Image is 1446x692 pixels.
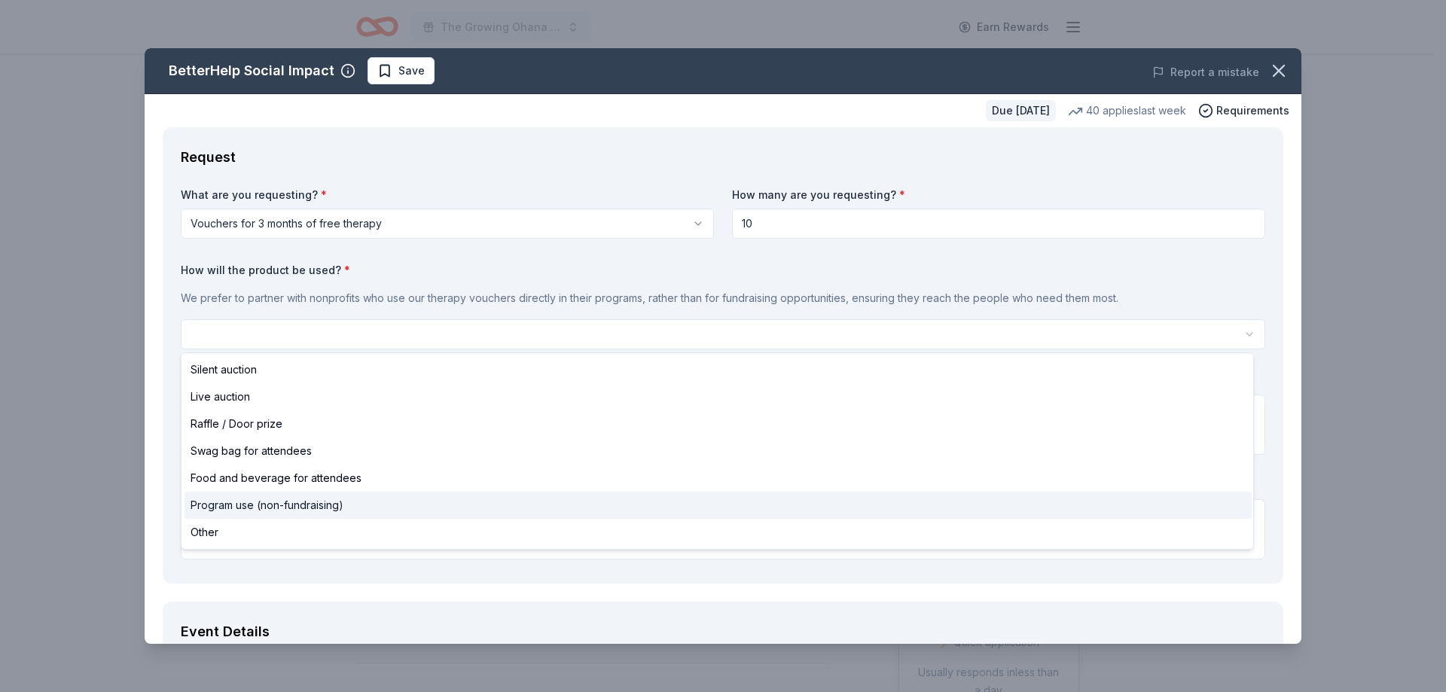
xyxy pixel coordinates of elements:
[191,442,312,460] span: Swag bag for attendees
[191,523,218,541] span: Other
[441,18,561,36] span: The Growing Ohana Fundraiser Gala
[191,415,282,433] span: Raffle / Door prize
[191,388,250,406] span: Live auction
[191,496,343,514] span: Program use (non-fundraising)
[191,361,257,379] span: Silent auction
[191,469,361,487] span: Food and beverage for attendees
